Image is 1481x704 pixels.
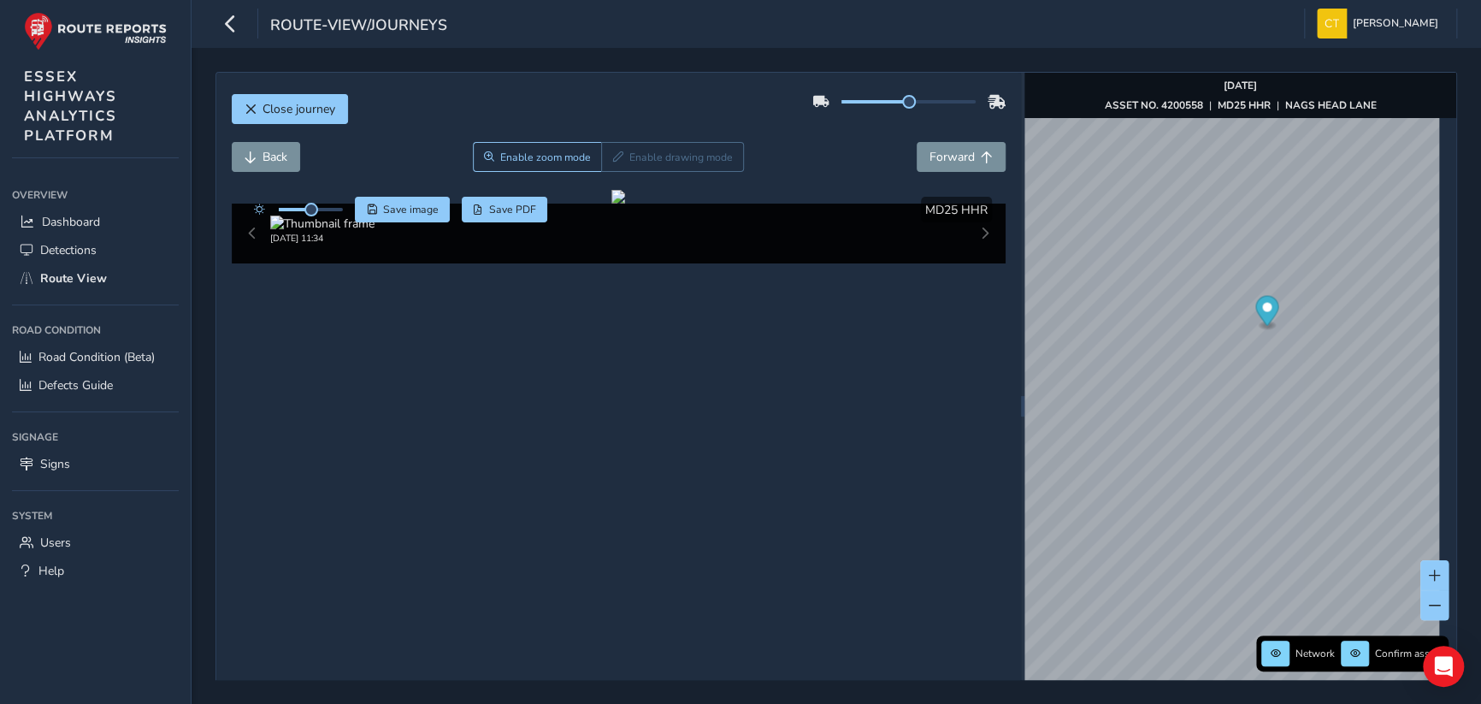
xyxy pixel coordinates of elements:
[12,371,179,399] a: Defects Guide
[270,15,447,38] span: route-view/journeys
[462,197,548,222] button: PDF
[270,232,375,245] div: [DATE] 11:34
[24,67,117,145] span: ESSEX HIGHWAYS ANALYTICS PLATFORM
[925,202,988,218] span: MD25 HHR
[12,208,179,236] a: Dashboard
[12,343,179,371] a: Road Condition (Beta)
[917,142,1006,172] button: Forward
[38,377,113,393] span: Defects Guide
[1284,98,1376,112] strong: NAGS HEAD LANE
[232,94,348,124] button: Close journey
[1317,9,1444,38] button: [PERSON_NAME]
[42,214,100,230] span: Dashboard
[263,101,335,117] span: Close journey
[1295,647,1335,660] span: Network
[12,264,179,293] a: Route View
[473,142,602,172] button: Zoom
[1255,296,1278,331] div: Map marker
[1104,98,1202,112] strong: ASSET NO. 4200558
[40,456,70,472] span: Signs
[40,535,71,551] span: Users
[489,203,536,216] span: Save PDF
[1317,9,1347,38] img: diamond-layout
[1217,98,1270,112] strong: MD25 HHR
[1353,9,1438,38] span: [PERSON_NAME]
[12,236,179,264] a: Detections
[355,197,450,222] button: Save
[40,242,97,258] span: Detections
[1224,79,1257,92] strong: [DATE]
[1375,647,1443,660] span: Confirm assets
[12,529,179,557] a: Users
[383,203,439,216] span: Save image
[1104,98,1376,112] div: | |
[40,270,107,287] span: Route View
[24,12,167,50] img: rr logo
[270,216,375,232] img: Thumbnail frame
[12,317,179,343] div: Road Condition
[38,349,155,365] span: Road Condition (Beta)
[12,503,179,529] div: System
[1423,646,1464,687] div: Open Intercom Messenger
[12,450,179,478] a: Signs
[500,151,591,164] span: Enable zoom mode
[12,424,179,450] div: Signage
[929,149,975,165] span: Forward
[38,563,64,579] span: Help
[12,182,179,208] div: Overview
[263,149,287,165] span: Back
[12,557,179,585] a: Help
[232,142,300,172] button: Back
